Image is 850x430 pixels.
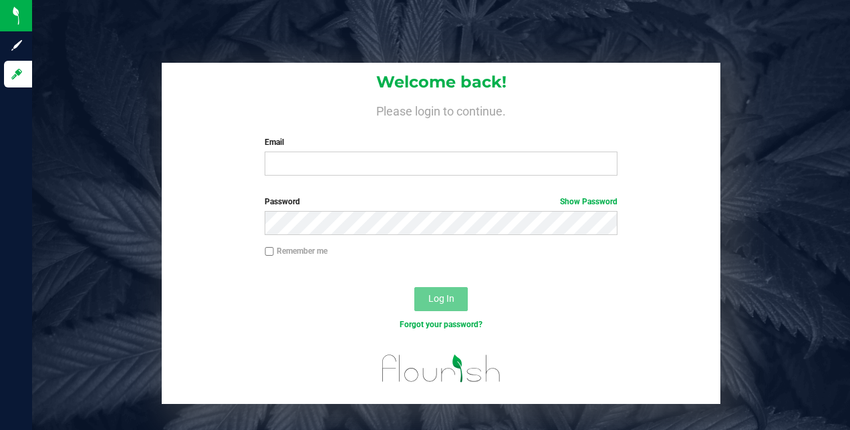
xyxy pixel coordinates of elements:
h4: Please login to continue. [162,101,720,118]
a: Forgot your password? [400,320,482,329]
a: Show Password [560,197,617,206]
h1: Welcome back! [162,73,720,91]
label: Email [265,136,617,148]
label: Remember me [265,245,327,257]
inline-svg: Sign up [10,39,23,52]
span: Password [265,197,300,206]
span: Log In [428,293,454,304]
inline-svg: Log in [10,67,23,81]
button: Log In [414,287,468,311]
input: Remember me [265,247,274,256]
img: flourish_logo.svg [372,345,511,393]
